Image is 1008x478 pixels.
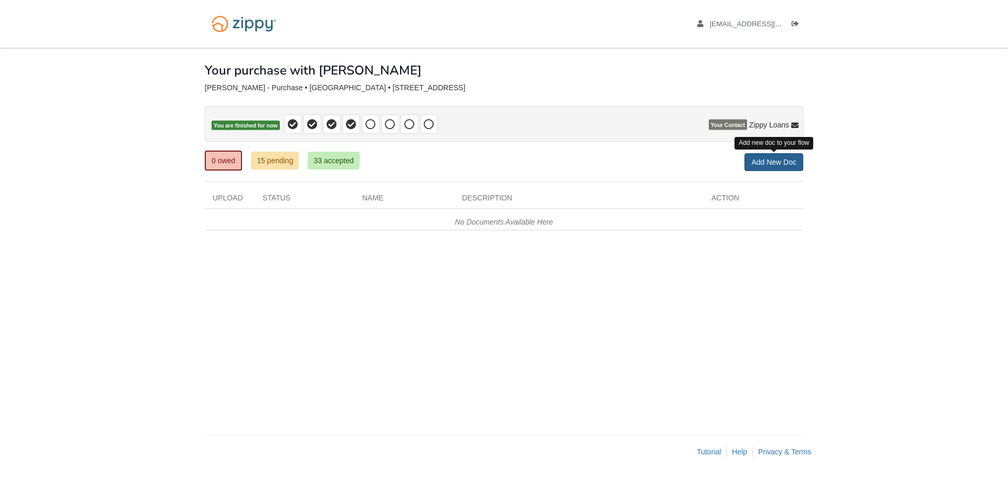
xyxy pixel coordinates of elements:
[703,193,803,208] div: Action
[697,448,721,456] a: Tutorial
[255,193,354,208] div: Status
[454,193,703,208] div: Description
[710,20,830,28] span: lynayam91@gmail.com
[455,218,553,226] em: No Documents Available Here
[792,20,803,30] a: Log out
[308,152,359,169] a: 33 accepted
[744,153,803,171] a: Add New Doc
[205,10,283,37] img: Logo
[734,137,813,149] div: Add new doc to your flow
[732,448,747,456] a: Help
[709,120,747,130] span: Your Contact
[354,193,454,208] div: Name
[251,152,299,169] a: 15 pending
[205,151,242,171] a: 0 owed
[697,20,830,30] a: edit profile
[758,448,811,456] a: Privacy & Terms
[205,83,803,92] div: [PERSON_NAME] - Purchase • [GEOGRAPHIC_DATA] • [STREET_ADDRESS]
[749,120,789,130] span: Zippy Loans
[205,63,422,77] h1: Your purchase with [PERSON_NAME]
[212,121,280,131] span: You are finished for now
[205,193,255,208] div: Upload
